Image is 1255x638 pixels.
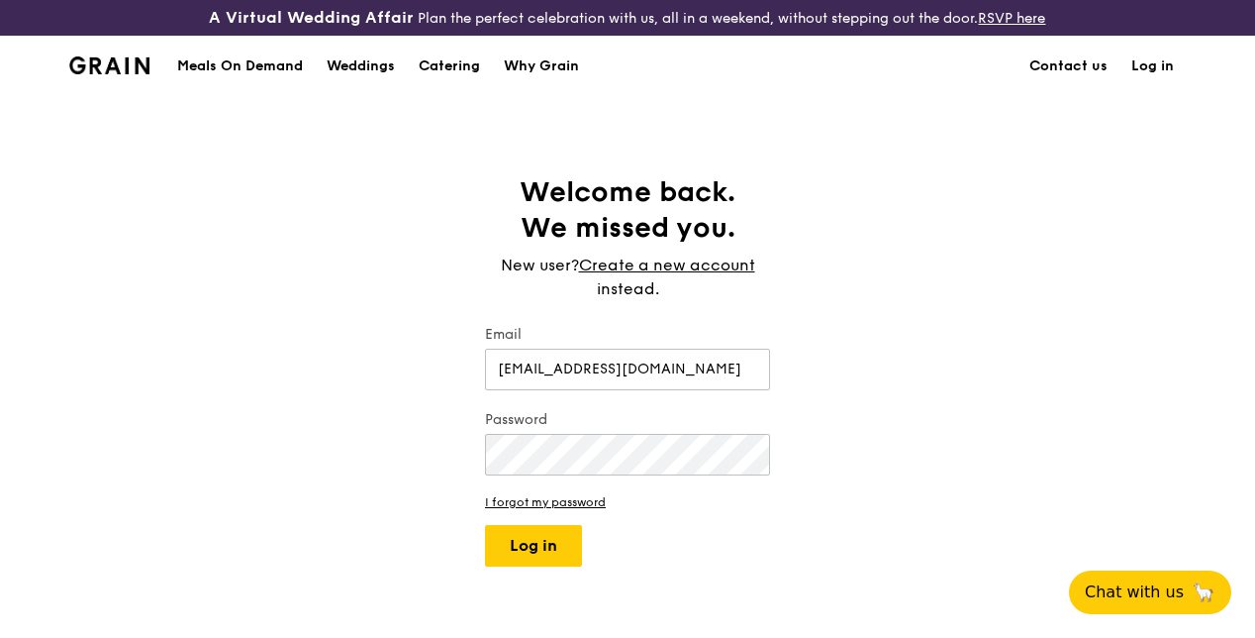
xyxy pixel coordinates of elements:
button: Log in [485,525,582,567]
div: Why Grain [504,37,579,96]
h3: A Virtual Wedding Affair [209,8,414,28]
img: Grain [69,56,149,74]
span: instead. [597,279,659,298]
div: Plan the perfect celebration with us, all in a weekend, without stepping out the door. [209,8,1045,28]
a: Log in [1119,37,1186,96]
label: Password [485,410,770,430]
a: RSVP here [978,10,1045,27]
a: Catering [407,37,492,96]
h1: Welcome back. We missed you. [485,174,770,246]
a: GrainGrain [69,35,149,94]
a: Weddings [315,37,407,96]
label: Email [485,325,770,345]
span: New user? [501,256,579,274]
a: Create a new account [579,254,755,277]
span: 🦙 [1192,581,1215,604]
span: Chat with us [1085,581,1184,604]
div: Catering [419,37,480,96]
a: Contact us [1017,37,1119,96]
a: I forgot my password [485,495,770,509]
div: Weddings [327,37,395,96]
button: Chat with us🦙 [1069,571,1231,614]
a: Why Grain [492,37,591,96]
div: Meals On Demand [177,37,303,96]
